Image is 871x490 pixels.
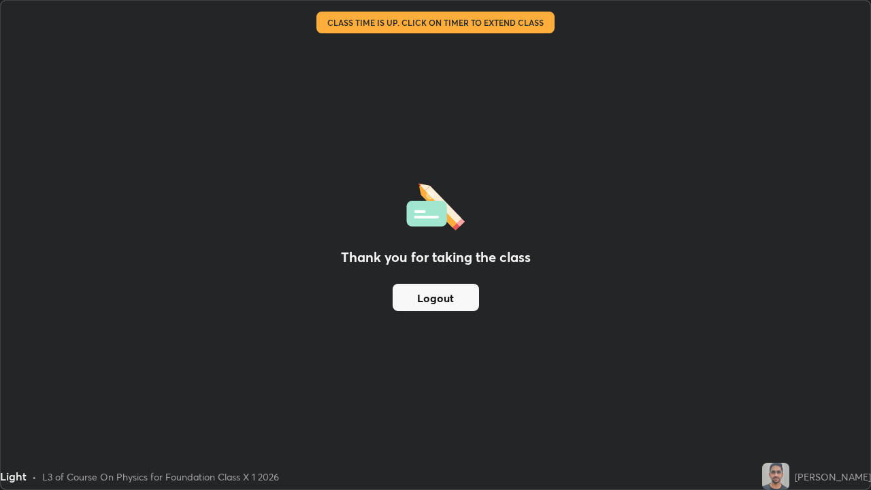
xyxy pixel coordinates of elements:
img: a7b70bf01d14457188b56ea487e8ae96.jpg [762,463,789,490]
button: Logout [393,284,479,311]
div: [PERSON_NAME] [795,470,871,484]
h2: Thank you for taking the class [341,247,531,267]
img: offlineFeedback.1438e8b3.svg [406,179,465,231]
div: L3 of Course On Physics for Foundation Class X 1 2026 [42,470,279,484]
div: • [32,470,37,484]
